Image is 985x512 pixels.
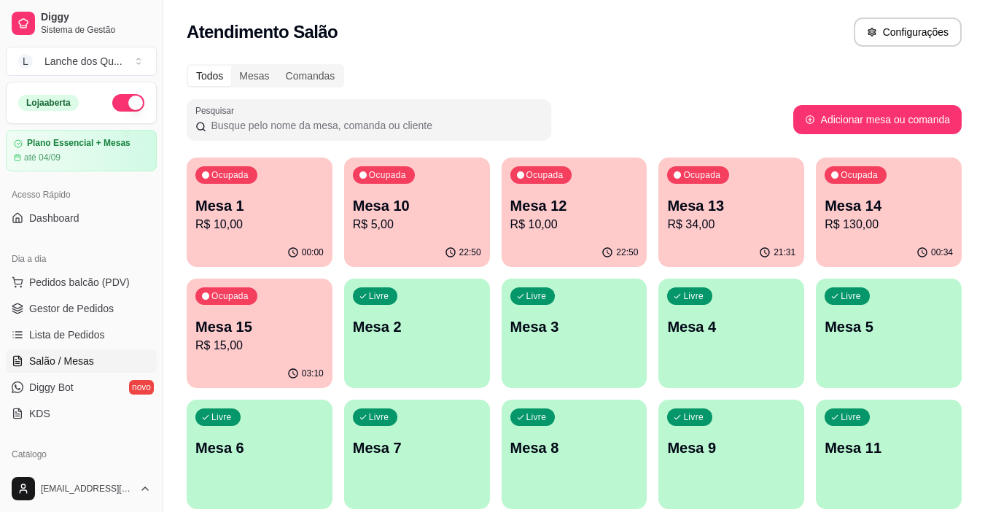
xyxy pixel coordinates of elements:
[187,400,332,509] button: LivreMesa 6
[187,20,338,44] h2: Atendimento Salão
[195,195,324,216] p: Mesa 1
[195,337,324,354] p: R$ 15,00
[369,411,389,423] p: Livre
[6,183,157,206] div: Acesso Rápido
[6,349,157,373] a: Salão / Mesas
[816,158,962,267] button: OcupadaMesa 14R$ 130,0000:34
[344,400,490,509] button: LivreMesa 7
[24,152,61,163] article: até 04/09
[667,216,795,233] p: R$ 34,00
[29,211,79,225] span: Dashboard
[29,301,114,316] span: Gestor de Pedidos
[41,11,151,24] span: Diggy
[6,247,157,271] div: Dia a dia
[18,54,33,69] span: L
[29,275,130,290] span: Pedidos balcão (PDV)
[658,158,804,267] button: OcupadaMesa 13R$ 34,0021:31
[841,169,878,181] p: Ocupada
[526,169,564,181] p: Ocupada
[353,195,481,216] p: Mesa 10
[816,279,962,388] button: LivreMesa 5
[841,290,861,302] p: Livre
[188,66,231,86] div: Todos
[658,400,804,509] button: LivreMesa 9
[667,317,795,337] p: Mesa 4
[6,297,157,320] a: Gestor de Pedidos
[825,317,953,337] p: Mesa 5
[353,216,481,233] p: R$ 5,00
[211,169,249,181] p: Ocupada
[27,138,131,149] article: Plano Essencial + Mesas
[526,290,547,302] p: Livre
[353,317,481,337] p: Mesa 2
[683,290,704,302] p: Livre
[774,247,795,258] p: 21:31
[6,443,157,466] div: Catálogo
[195,104,239,117] label: Pesquisar
[195,438,324,458] p: Mesa 6
[510,438,639,458] p: Mesa 8
[44,54,122,69] div: Lanche dos Qu ...
[502,279,647,388] button: LivreMesa 3
[6,471,157,506] button: [EMAIL_ADDRESS][DOMAIN_NAME]
[206,118,542,133] input: Pesquisar
[6,47,157,76] button: Select a team
[344,279,490,388] button: LivreMesa 2
[616,247,638,258] p: 22:50
[302,247,324,258] p: 00:00
[195,317,324,337] p: Mesa 15
[825,216,953,233] p: R$ 130,00
[211,411,232,423] p: Livre
[510,317,639,337] p: Mesa 3
[302,368,324,379] p: 03:10
[29,380,74,395] span: Diggy Bot
[459,247,481,258] p: 22:50
[18,95,79,111] div: Loja aberta
[369,169,406,181] p: Ocupada
[841,411,861,423] p: Livre
[816,400,962,509] button: LivreMesa 11
[793,105,962,134] button: Adicionar mesa ou comanda
[29,354,94,368] span: Salão / Mesas
[502,400,647,509] button: LivreMesa 8
[29,327,105,342] span: Lista de Pedidos
[667,438,795,458] p: Mesa 9
[526,411,547,423] p: Livre
[6,206,157,230] a: Dashboard
[369,290,389,302] p: Livre
[6,130,157,171] a: Plano Essencial + Mesasaté 04/09
[6,402,157,425] a: KDS
[683,169,720,181] p: Ocupada
[211,290,249,302] p: Ocupada
[510,216,639,233] p: R$ 10,00
[29,406,50,421] span: KDS
[278,66,343,86] div: Comandas
[231,66,277,86] div: Mesas
[6,376,157,399] a: Diggy Botnovo
[510,195,639,216] p: Mesa 12
[6,271,157,294] button: Pedidos balcão (PDV)
[502,158,647,267] button: OcupadaMesa 12R$ 10,0022:50
[825,438,953,458] p: Mesa 11
[658,279,804,388] button: LivreMesa 4
[667,195,795,216] p: Mesa 13
[931,247,953,258] p: 00:34
[41,483,133,494] span: [EMAIL_ADDRESS][DOMAIN_NAME]
[195,216,324,233] p: R$ 10,00
[41,24,151,36] span: Sistema de Gestão
[112,94,144,112] button: Alterar Status
[854,18,962,47] button: Configurações
[187,158,332,267] button: OcupadaMesa 1R$ 10,0000:00
[344,158,490,267] button: OcupadaMesa 10R$ 5,0022:50
[6,323,157,346] a: Lista de Pedidos
[353,438,481,458] p: Mesa 7
[683,411,704,423] p: Livre
[825,195,953,216] p: Mesa 14
[187,279,332,388] button: OcupadaMesa 15R$ 15,0003:10
[6,6,157,41] a: DiggySistema de Gestão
